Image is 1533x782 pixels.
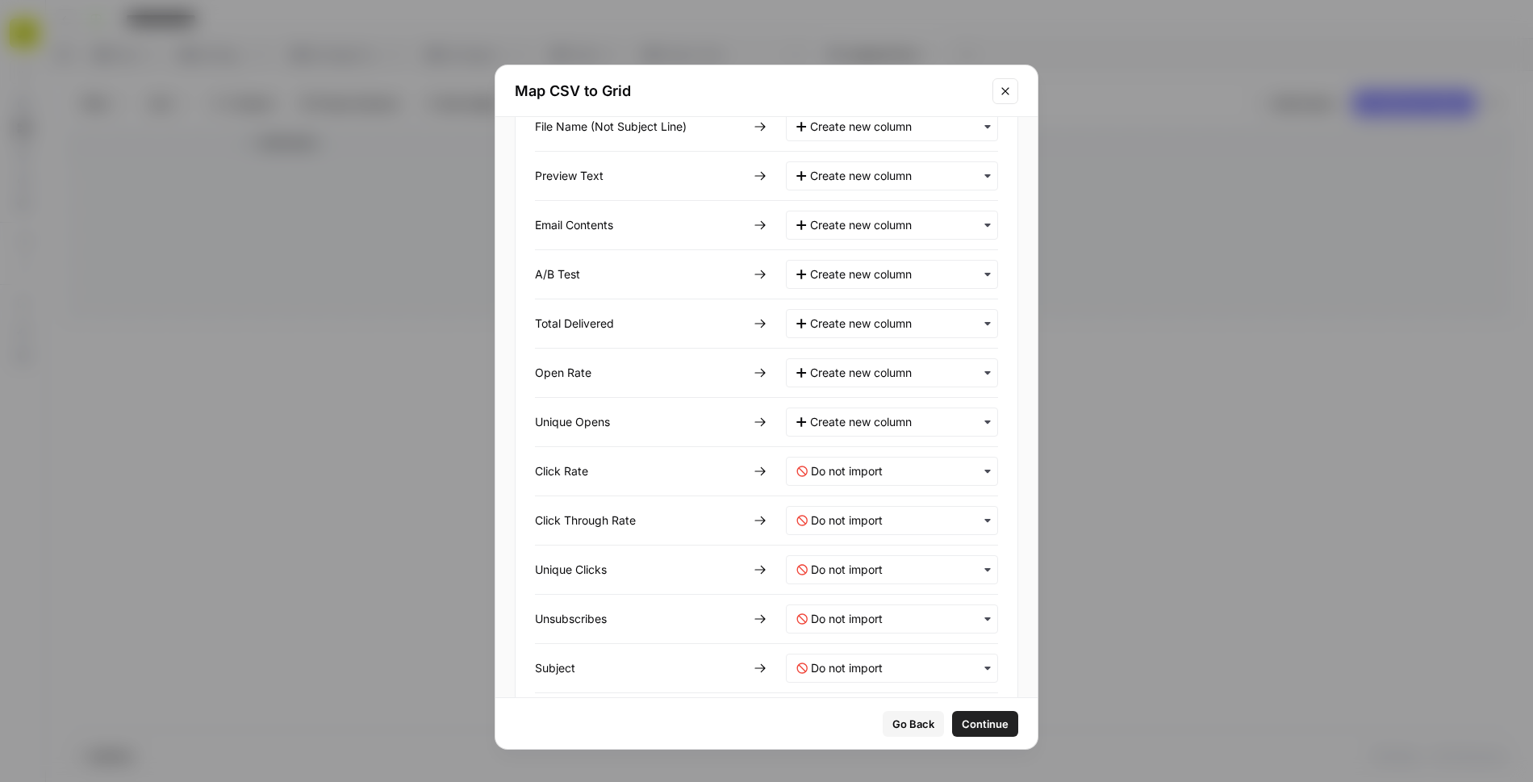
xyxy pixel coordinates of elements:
[535,414,747,430] div: Unique Opens
[535,119,747,135] div: File Name (Not Subject Line)
[535,611,747,627] div: Unsubscribes
[962,716,1009,732] span: Continue
[810,217,988,233] input: Create new column
[810,119,988,135] input: Create new column
[810,365,988,381] input: Create new column
[535,660,747,676] div: Subject
[535,562,747,578] div: Unique Clicks
[810,168,988,184] input: Create new column
[535,463,747,479] div: Click Rate
[535,168,747,184] div: Preview Text
[535,512,747,529] div: Click Through Rate
[535,266,747,282] div: A/B Test
[535,365,747,381] div: Open Rate
[892,716,934,732] span: Go Back
[883,711,944,737] button: Go Back
[811,611,988,627] input: Do not import
[992,78,1018,104] button: Close modal
[810,414,988,430] input: Create new column
[811,512,988,529] input: Do not import
[535,217,747,233] div: Email Contents
[535,316,747,332] div: Total Delivered
[811,562,988,578] input: Do not import
[952,711,1018,737] button: Continue
[810,316,988,332] input: Create new column
[811,660,988,676] input: Do not import
[515,80,983,102] h2: Map CSV to Grid
[811,463,988,479] input: Do not import
[810,266,988,282] input: Create new column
